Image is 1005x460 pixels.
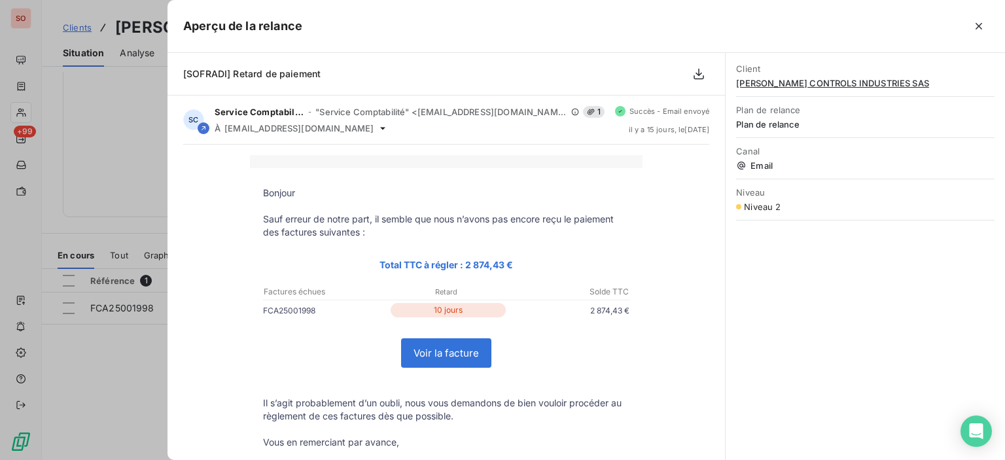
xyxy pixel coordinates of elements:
[263,304,387,317] p: FCA25001998
[736,146,995,156] span: Canal
[386,286,507,298] p: Retard
[391,303,506,317] p: 10 jours
[264,286,385,298] p: Factures échues
[263,397,629,423] p: Il s’agit probablement d’un oubli, nous vous demandons de bien vouloir procéder au règlement de c...
[402,339,491,367] a: Voir la facture
[308,108,311,116] span: -
[263,257,629,272] p: Total TTC à régler : 2 874,43 €
[736,160,995,171] span: Email
[315,107,567,117] span: "Service Comptabilité" <[EMAIL_ADDRESS][DOMAIN_NAME]>
[183,68,321,79] span: [SOFRADI] Retard de paiement
[263,436,629,449] p: Vous en remerciant par avance,
[736,78,995,88] span: [PERSON_NAME] CONTROLS INDUSTRIES SAS
[263,213,629,239] p: Sauf erreur de notre part, il semble que nous n’avons pas encore reçu le paiement des factures su...
[508,286,629,298] p: Solde TTC
[215,107,304,117] span: Service Comptabilité
[263,186,629,200] p: Bonjour
[508,304,629,317] p: 2 874,43 €
[629,107,709,115] span: Succès - Email envoyé
[183,109,204,130] div: SC
[736,119,995,130] span: Plan de relance
[583,106,605,118] span: 1
[629,126,710,133] span: il y a 15 jours , le [DATE]
[736,105,995,115] span: Plan de relance
[224,123,374,133] span: [EMAIL_ADDRESS][DOMAIN_NAME]
[183,17,302,35] h5: Aperçu de la relance
[744,202,781,212] span: Niveau 2
[215,123,220,133] span: À
[961,416,992,447] div: Open Intercom Messenger
[736,63,995,74] span: Client
[736,187,995,198] span: Niveau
